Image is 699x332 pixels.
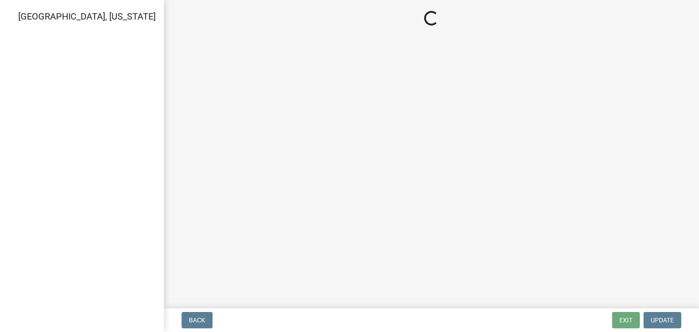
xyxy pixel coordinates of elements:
span: Update [651,317,674,324]
button: Exit [612,312,640,328]
button: Back [182,312,213,328]
button: Update [643,312,681,328]
span: Back [189,317,205,324]
span: [GEOGRAPHIC_DATA], [US_STATE] [18,11,156,22]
